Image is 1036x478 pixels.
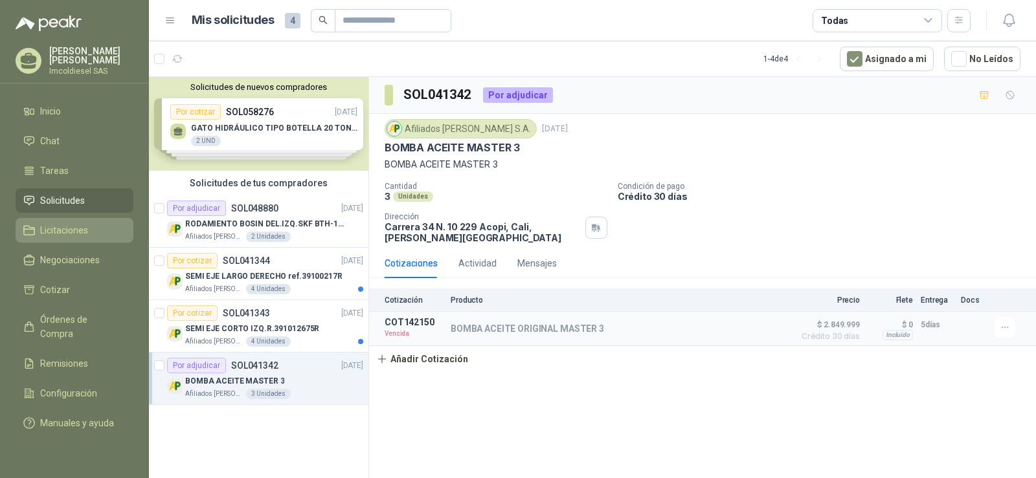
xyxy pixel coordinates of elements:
[451,323,604,334] p: BOMBA ACEITE ORIGINAL MASTER 3
[618,182,1031,191] p: Condición de pago
[40,104,61,118] span: Inicio
[961,296,987,305] p: Docs
[40,416,114,430] span: Manuales y ayuda
[451,296,787,305] p: Producto
[868,296,913,305] p: Flete
[341,307,363,320] p: [DATE]
[167,201,226,216] div: Por adjudicar
[40,312,121,341] span: Órdenes de Compra
[192,11,275,30] h1: Mis solicitudes
[40,193,85,208] span: Solicitudes
[185,284,243,294] p: Afiliados [PERSON_NAME] S.A.
[921,296,953,305] p: Entrega
[319,16,328,25] span: search
[185,336,243,347] p: Afiliados [PERSON_NAME] S.A.
[393,191,433,202] div: Unidades
[840,47,934,71] button: Asignado a mi
[49,47,133,65] p: [PERSON_NAME] [PERSON_NAME]
[167,274,183,289] img: Company Logo
[16,277,133,302] a: Cotizar
[795,332,860,340] span: Crédito 30 días
[795,296,860,305] p: Precio
[167,305,218,321] div: Por cotizar
[821,14,848,28] div: Todas
[385,317,443,327] p: COT142150
[167,378,183,394] img: Company Logo
[16,411,133,435] a: Manuales y ayuda
[16,218,133,243] a: Licitaciones
[185,218,346,230] p: RODAMIENTO BOSIN DEL.IZQ.SKF BTH-1215C/402103708R
[517,256,557,270] div: Mensajes
[795,317,860,332] span: $ 2.849.999
[154,82,363,92] button: Solicitudes de nuevos compradores
[883,330,913,340] div: Incluido
[40,283,70,297] span: Cotizar
[868,317,913,332] p: $ 0
[341,360,363,372] p: [DATE]
[223,309,270,318] p: SOL041343
[385,327,443,340] p: Vencida
[385,157,1020,171] p: BOMBA ACEITE MASTER 3
[341,255,363,267] p: [DATE]
[246,336,291,347] div: 4 Unidades
[149,195,368,248] a: Por adjudicarSOL048880[DATE] Company LogoRODAMIENTO BOSIN DEL.IZQ.SKF BTH-1215C/402103708RAfiliad...
[483,87,553,103] div: Por adjudicar
[618,191,1031,202] p: Crédito 30 días
[458,256,497,270] div: Actividad
[246,284,291,294] div: 4 Unidades
[167,253,218,268] div: Por cotizar
[369,346,475,372] button: Añadir Cotización
[403,85,473,105] h3: SOL041342
[385,182,607,191] p: Cantidad
[385,141,520,155] p: BOMBA ACEITE MASTER 3
[185,323,319,335] p: SEMI EJE CORTO IZQ.R.391012675R
[149,77,368,171] div: Solicitudes de nuevos compradoresPor cotizarSOL058276[DATE] GATO HIDRÁULICO TIPO BOTELLA 20 TONEL...
[167,221,183,237] img: Company Logo
[49,67,133,75] p: Imcoldiesel SAS
[921,317,953,332] p: 5 días
[16,129,133,153] a: Chat
[16,158,133,183] a: Tareas
[16,351,133,376] a: Remisiones
[185,389,243,399] p: Afiliados [PERSON_NAME] S.A.
[149,353,368,405] a: Por adjudicarSOL041342[DATE] Company LogoBOMBA ACEITE MASTER 3Afiliados [PERSON_NAME] S.A.3 Unidades
[223,256,270,265] p: SOL041344
[231,204,278,213] p: SOL048880
[542,123,568,135] p: [DATE]
[149,300,368,353] a: Por cotizarSOL041343[DATE] Company LogoSEMI EJE CORTO IZQ.R.391012675RAfiliados [PERSON_NAME] S.A...
[246,389,291,399] div: 3 Unidades
[387,122,401,136] img: Company Logo
[149,248,368,300] a: Por cotizarSOL041344[DATE] Company LogoSEMI EJE LARGO DERECHO ref.39100217RAfiliados [PERSON_NAME...
[185,270,343,283] p: SEMI EJE LARGO DERECHO ref.39100217R
[40,164,69,178] span: Tareas
[385,191,390,202] p: 3
[341,202,363,215] p: [DATE]
[40,356,88,371] span: Remisiones
[149,171,368,195] div: Solicitudes de tus compradores
[16,307,133,346] a: Órdenes de Compra
[385,296,443,305] p: Cotización
[246,232,291,242] div: 2 Unidades
[167,326,183,342] img: Company Logo
[40,223,88,237] span: Licitaciones
[385,119,537,138] div: Afiliados [PERSON_NAME] S.A.
[763,49,829,69] div: 1 - 4 de 4
[40,253,100,267] span: Negociaciones
[185,232,243,242] p: Afiliados [PERSON_NAME] S.A.
[16,381,133,406] a: Configuración
[231,361,278,370] p: SOL041342
[944,47,1020,71] button: No Leídos
[16,248,133,272] a: Negociaciones
[40,386,97,400] span: Configuración
[385,256,438,270] div: Cotizaciones
[16,16,82,31] img: Logo peakr
[185,375,284,387] p: BOMBA ACEITE MASTER 3
[16,99,133,124] a: Inicio
[285,13,300,28] span: 4
[385,212,580,221] p: Dirección
[385,221,580,243] p: Carrera 34 N. 10 229 Acopi, Cali , [PERSON_NAME][GEOGRAPHIC_DATA]
[167,358,226,373] div: Por adjudicar
[16,188,133,213] a: Solicitudes
[40,134,60,148] span: Chat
